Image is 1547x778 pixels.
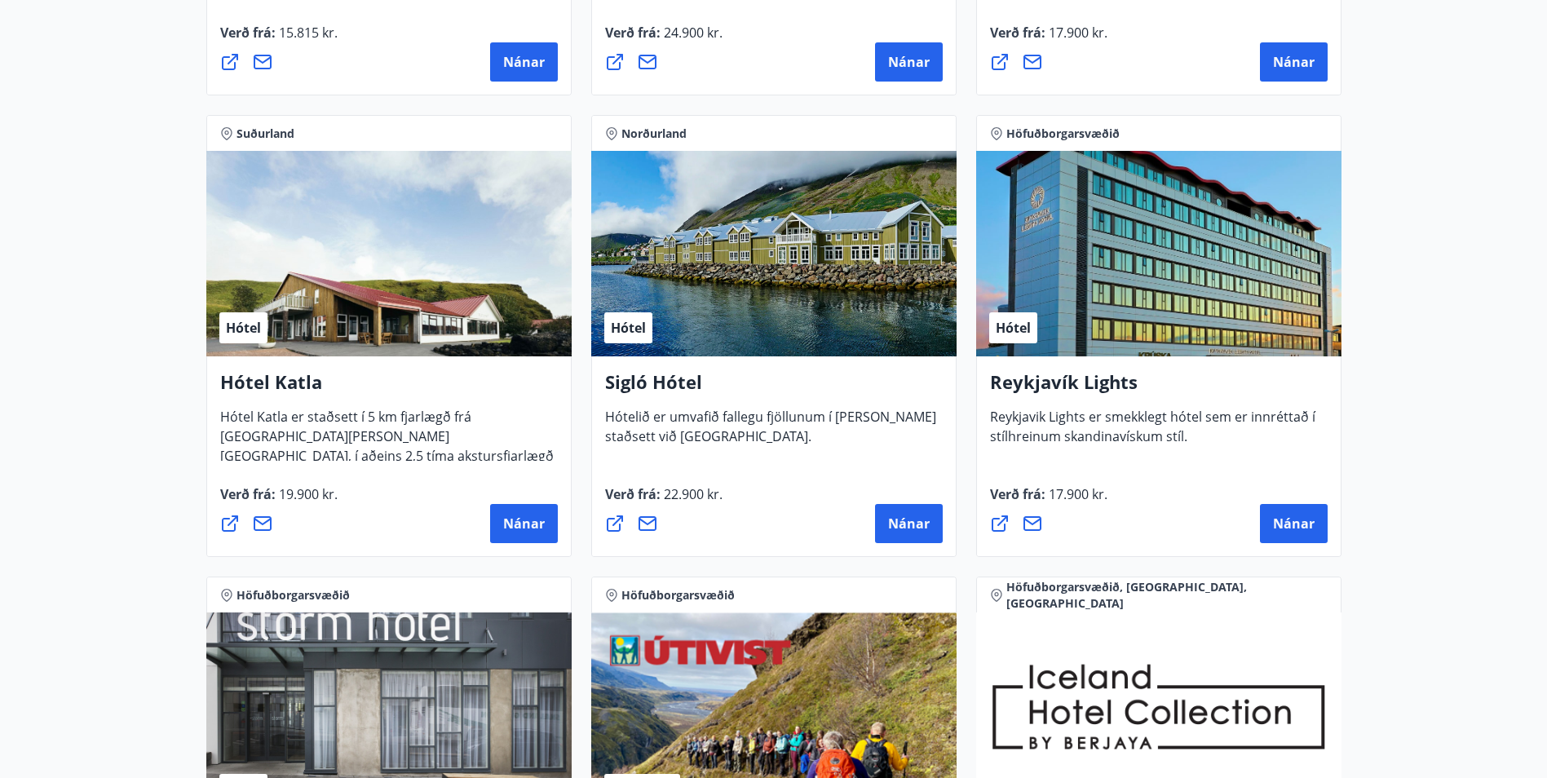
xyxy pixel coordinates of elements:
span: Norðurland [621,126,687,142]
button: Nánar [490,504,558,543]
span: Höfuðborgarsvæðið, [GEOGRAPHIC_DATA], [GEOGRAPHIC_DATA] [1006,579,1328,612]
h4: Hótel Katla [220,369,558,407]
span: Hótel [996,319,1031,337]
span: Hótel Katla er staðsett í 5 km fjarlægð frá [GEOGRAPHIC_DATA][PERSON_NAME][GEOGRAPHIC_DATA], í að... [220,408,554,497]
button: Nánar [875,504,943,543]
span: 22.900 kr. [661,485,723,503]
button: Nánar [490,42,558,82]
span: Hótelið er umvafið fallegu fjöllunum í [PERSON_NAME] staðsett við [GEOGRAPHIC_DATA]. [605,408,936,458]
span: Nánar [888,53,930,71]
span: Höfuðborgarsvæðið [1006,126,1120,142]
span: Verð frá : [605,24,723,55]
span: 17.900 kr. [1045,24,1107,42]
h4: Reykjavík Lights [990,369,1328,407]
span: 24.900 kr. [661,24,723,42]
span: Hótel [226,319,261,337]
h4: Sigló Hótel [605,369,943,407]
span: 15.815 kr. [276,24,338,42]
span: Suðurland [236,126,294,142]
button: Nánar [875,42,943,82]
span: Reykjavik Lights er smekklegt hótel sem er innréttað í stílhreinum skandinavískum stíl. [990,408,1315,458]
span: Nánar [1273,53,1315,71]
span: Verð frá : [220,24,338,55]
span: Verð frá : [605,485,723,516]
span: Nánar [1273,515,1315,533]
button: Nánar [1260,42,1328,82]
span: 19.900 kr. [276,485,338,503]
span: Verð frá : [220,485,338,516]
span: 17.900 kr. [1045,485,1107,503]
span: Höfuðborgarsvæðið [236,587,350,603]
span: Nánar [503,515,545,533]
span: Verð frá : [990,485,1107,516]
span: Hótel [611,319,646,337]
button: Nánar [1260,504,1328,543]
span: Nánar [503,53,545,71]
span: Verð frá : [990,24,1107,55]
span: Nánar [888,515,930,533]
span: Höfuðborgarsvæðið [621,587,735,603]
